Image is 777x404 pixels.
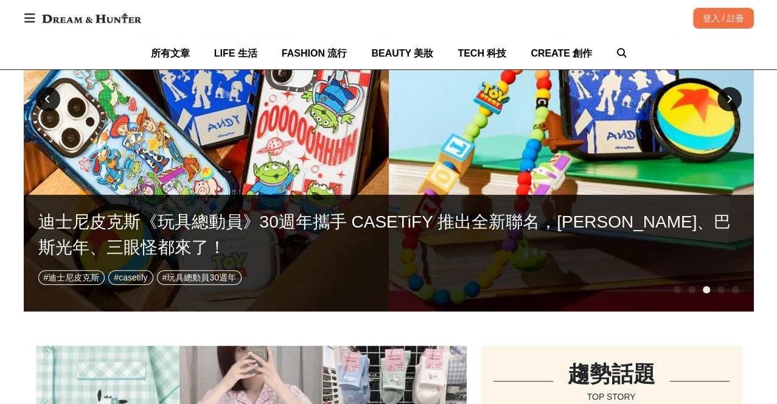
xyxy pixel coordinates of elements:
[214,37,257,69] a: LIFE 生活
[114,273,147,282] span: # casetify
[108,270,153,285] a: #casetify
[214,48,257,58] span: LIFE 生活
[44,273,100,282] span: # 迪士尼皮克斯
[38,209,739,260] div: 迪士尼皮克斯《玩具總動員》30週年攜手 CASETiFY 推出全新聯名，[PERSON_NAME]、巴斯光年、三眼怪都來了！
[151,37,190,69] a: 所有文章
[36,7,147,29] img: Dream & Hunter
[458,37,506,69] a: TECH 科技
[282,37,347,69] a: FASHION 流行
[568,391,655,403] div: TOP STORY
[162,273,236,282] span: # 玩具總動員30週年
[371,37,433,69] a: BEAUTY 美妝
[693,8,754,29] div: 登入 / 註冊
[157,270,242,285] a: #玩具總動員30週年
[531,37,592,69] a: CREATE 創作
[151,48,190,58] span: 所有文章
[38,270,105,285] a: #迪士尼皮克斯
[531,48,592,58] span: CREATE 創作
[458,48,506,58] span: TECH 科技
[371,48,433,58] span: BEAUTY 美妝
[282,48,347,58] span: FASHION 流行
[568,358,655,391] div: 趨勢話題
